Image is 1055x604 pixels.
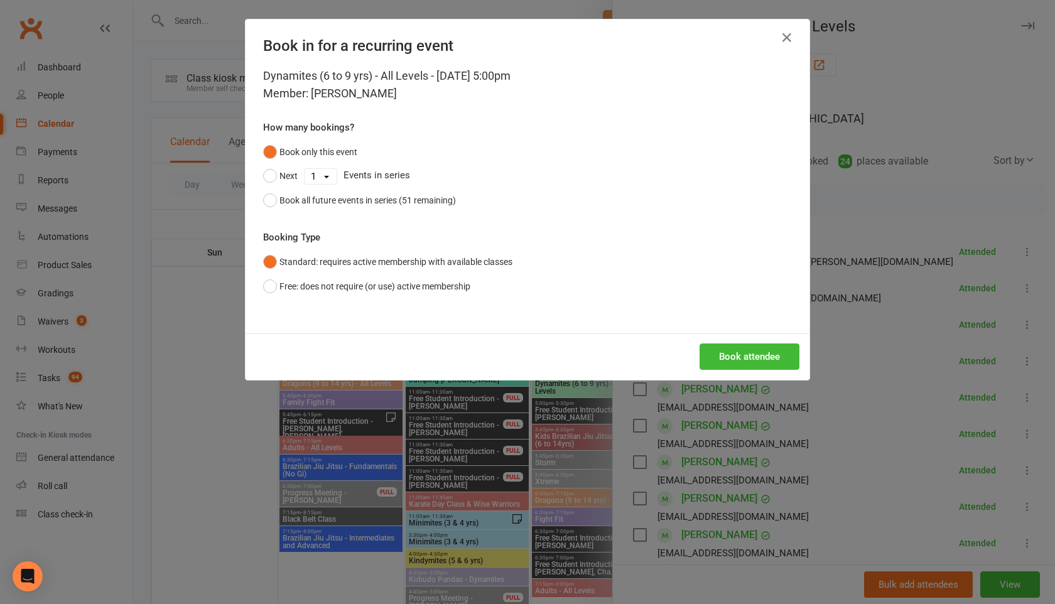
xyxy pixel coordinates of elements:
[700,343,799,370] button: Book attendee
[263,67,792,102] div: Dynamites (6 to 9 yrs) - All Levels - [DATE] 5:00pm Member: [PERSON_NAME]
[263,230,320,245] label: Booking Type
[263,164,298,188] button: Next
[13,561,43,591] div: Open Intercom Messenger
[263,164,792,188] div: Events in series
[263,274,470,298] button: Free: does not require (or use) active membership
[263,120,354,135] label: How many bookings?
[263,188,456,212] button: Book all future events in series (51 remaining)
[777,28,797,48] button: Close
[279,193,456,207] div: Book all future events in series (51 remaining)
[263,37,792,55] h4: Book in for a recurring event
[263,250,512,274] button: Standard: requires active membership with available classes
[263,140,357,164] button: Book only this event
